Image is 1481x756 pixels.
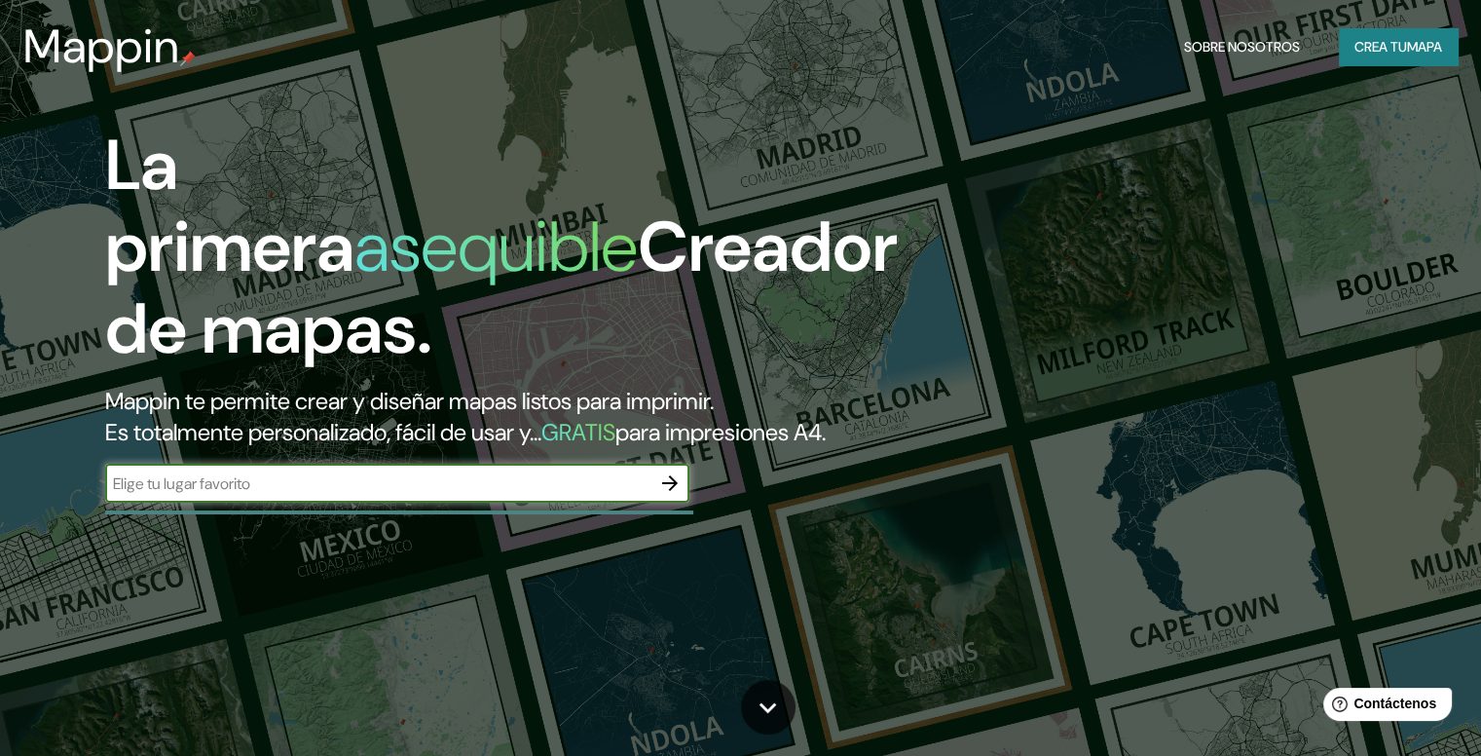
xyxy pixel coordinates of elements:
font: Mappin te permite crear y diseñar mapas listos para imprimir. [105,386,714,416]
font: para impresiones A4. [615,417,826,447]
font: asequible [354,202,638,292]
font: Es totalmente personalizado, fácil de usar y... [105,417,541,447]
input: Elige tu lugar favorito [105,472,650,495]
font: Creador de mapas. [105,202,898,374]
button: Sobre nosotros [1176,28,1308,65]
iframe: Lanzador de widgets de ayuda [1308,680,1460,735]
font: La primera [105,120,354,292]
font: GRATIS [541,417,615,447]
font: Sobre nosotros [1184,38,1300,56]
font: mapa [1407,38,1442,56]
font: Mappin [23,16,180,77]
img: pin de mapeo [180,51,196,66]
font: Crea tu [1354,38,1407,56]
button: Crea tumapa [1339,28,1458,65]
